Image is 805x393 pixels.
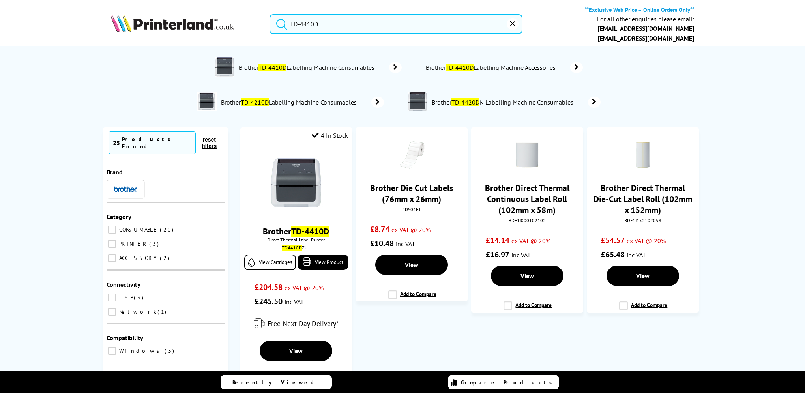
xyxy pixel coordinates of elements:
[425,64,559,71] span: Brother Labelling Machine Accessories
[593,217,693,223] div: BDE1J152102058
[108,347,116,355] input: Windows 3
[370,224,389,234] span: £8.74
[370,182,453,204] a: Brother Die Cut Labels (76mm x 26mm)
[598,34,694,42] a: [EMAIL_ADDRESS][DOMAIN_NAME]
[504,301,552,316] label: Add to Compare
[486,235,509,245] span: £14.14
[282,245,302,251] mark: TD4410D
[388,290,436,305] label: Add to Compare
[111,15,260,34] a: Printerland Logo
[221,92,384,113] a: BrotherTD-4210DLabelling Machine Consumables
[629,141,657,169] img: Brother-BDE-1J152102-058-Small.gif
[491,266,563,286] a: View
[370,238,394,249] span: £10.48
[391,226,431,234] span: ex VAT @ 20%
[244,313,348,335] div: modal_delivery
[160,255,171,262] span: 2
[601,235,625,245] span: £54.57
[107,334,143,342] span: Compatibility
[197,92,217,111] img: Brothert-TD-4210D-DeptImage.jpg
[520,272,534,280] span: View
[165,347,176,354] span: 3
[232,379,322,386] span: Recently Viewed
[157,308,168,315] span: 1
[270,14,522,34] input: Search product or brand
[255,296,283,307] span: £245.50
[246,245,346,251] div: ZU1
[285,284,324,292] span: ex VAT @ 20%
[431,92,601,113] a: BrotherTD-4420DN Labelling Machine Consumables
[117,240,148,247] span: PRINTER
[585,6,694,13] b: **Exclusive Web Price – Online Orders Only**
[451,98,479,106] mark: TD-4420D
[375,255,448,275] a: View
[263,226,329,237] a: BrotherTD-4410D
[431,98,577,106] span: Brother N Labelling Machine Consumables
[117,226,159,233] span: CONSUMABLE
[244,237,348,243] span: Direct Thermal Label Printer
[361,206,461,212] div: RDS04E1
[619,301,667,316] label: Add to Compare
[396,240,415,248] span: inc VAT
[607,266,679,286] a: View
[266,153,326,212] img: Brother-TD-4410D-Front-Small.jpg
[196,136,223,150] button: reset filters
[122,136,191,150] div: Products Found
[238,57,402,78] a: BrotherTD-4410DLabelling Machine Consumables
[268,319,339,328] span: Free Next Day Delivery*
[627,237,666,245] span: ex VAT @ 20%
[108,308,116,316] input: Network 1
[134,294,145,301] span: 3
[111,15,234,32] img: Printerland Logo
[108,254,116,262] input: ACCESSORY 2
[238,64,378,71] span: Brother Labelling Machine Consumables
[598,24,694,32] a: [EMAIL_ADDRESS][DOMAIN_NAME]
[601,249,625,260] span: £65.48
[117,347,164,354] span: Windows
[107,168,123,176] span: Brand
[221,98,360,106] span: Brother Labelling Machine Consumables
[160,226,175,233] span: 20
[117,308,157,315] span: Network
[485,182,569,215] a: Brother Direct Thermal Continuous Label Roll (102mm x 58m)
[398,141,425,169] img: Brother-RD-S04E1-Small.gif
[107,213,131,221] span: Category
[255,282,283,292] span: £204.58
[597,15,694,23] div: For all other enquiries please email:
[636,272,650,280] span: View
[511,251,531,259] span: inc VAT
[149,240,161,247] span: 3
[461,379,556,386] span: Compare Products
[117,294,133,301] span: USB
[117,255,159,262] span: ACCESSORY
[221,375,332,389] a: Recently Viewed
[258,64,286,71] mark: TD-4410D
[477,217,577,223] div: BDE1J000102102
[511,237,550,245] span: ex VAT @ 20%
[289,347,303,355] span: View
[446,64,474,71] mark: TD-4410D
[244,255,296,270] a: View Cartridges
[241,98,269,106] mark: TD-4210D
[405,261,418,269] span: View
[285,298,304,306] span: inc VAT
[260,341,332,361] a: View
[291,226,329,237] mark: TD-4410D
[627,251,646,259] span: inc VAT
[486,249,509,260] span: £16.97
[425,62,583,73] a: BrotherTD-4410DLabelling Machine Accessories
[113,139,120,147] span: 25
[108,294,116,301] input: USB 3
[408,92,427,111] img: TD4410DZU1-conspage.jpg
[298,255,348,270] a: View Product
[108,226,116,234] input: CONSUMABLE 20
[215,57,234,77] img: TD4410DZU1-conspage.jpg
[513,141,541,169] img: Brother-BDE-1J000102-102-Small.gif
[593,182,692,215] a: Brother Direct Thermal Die-Cut Label Roll (102mm x 152mm)
[114,186,137,192] img: Brother
[108,240,116,248] input: PRINTER 3
[448,375,559,389] a: Compare Products
[107,281,140,288] span: Connectivity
